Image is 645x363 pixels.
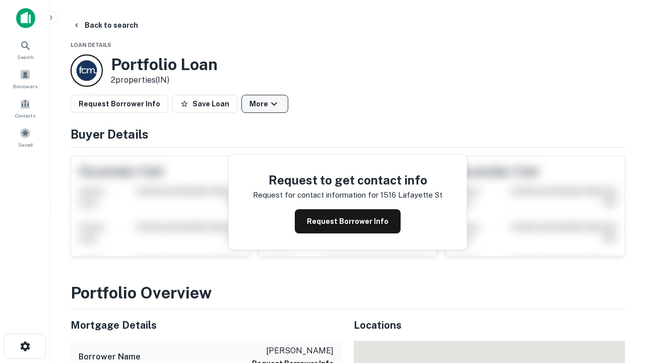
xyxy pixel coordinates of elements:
img: capitalize-icon.png [16,8,35,28]
span: Saved [18,141,33,149]
h3: Portfolio Loan [111,55,218,74]
h3: Portfolio Overview [71,281,625,305]
h5: Locations [354,318,625,333]
p: 2 properties (IN) [111,74,218,86]
span: Search [17,53,34,61]
button: Request Borrower Info [295,209,401,233]
a: Contacts [3,94,47,122]
button: Request Borrower Info [71,95,168,113]
a: Borrowers [3,65,47,92]
span: Borrowers [13,82,37,90]
a: Search [3,36,47,63]
span: Contacts [15,111,35,119]
h6: Borrower Name [79,351,141,363]
h5: Mortgage Details [71,318,342,333]
p: Request for contact information for [253,189,378,201]
iframe: Chat Widget [595,250,645,298]
button: More [241,95,288,113]
span: Loan Details [71,42,111,48]
button: Back to search [69,16,142,34]
p: 1516 lafayette st [380,189,442,201]
p: [PERSON_NAME] [252,345,334,357]
h4: Buyer Details [71,125,625,143]
h4: Request to get contact info [253,171,442,189]
a: Saved [3,124,47,151]
button: Save Loan [172,95,237,113]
